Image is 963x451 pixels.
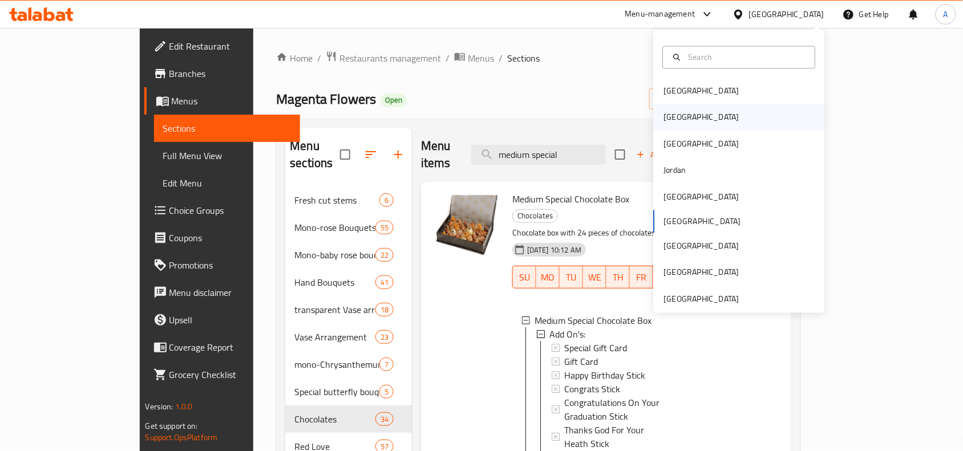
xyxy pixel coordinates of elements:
span: Magenta Flowers [276,86,376,112]
span: Congrats Stick [564,382,620,396]
button: MO [536,266,560,289]
span: Choice Groups [169,204,292,217]
a: Support.OpsPlatform [145,430,218,445]
div: [GEOGRAPHIC_DATA] [664,137,739,150]
input: Search [684,51,808,63]
span: Thanks God For Your Heath Stick [564,423,667,450]
a: Coverage Report [144,334,301,361]
span: Edit Menu [163,176,292,190]
span: 22 [376,250,393,261]
span: Mono-rose Bouquets [294,221,375,234]
span: [DATE] 10:12 AM [523,245,586,255]
span: Branches [169,67,292,80]
div: [GEOGRAPHIC_DATA] [664,85,739,97]
span: Fresh cut stems [294,193,379,207]
div: [GEOGRAPHIC_DATA] [664,111,739,124]
span: transparent Vase arrangements [294,303,375,316]
a: Upsell [144,306,301,334]
div: Mono-baby rose bouquets22 [285,241,412,269]
div: [GEOGRAPHIC_DATA] [664,240,739,253]
div: [GEOGRAPHIC_DATA] [664,292,739,305]
div: Chocolates34 [285,405,412,433]
div: Mono-rose Bouquets55 [285,214,412,241]
a: Branches [144,60,301,87]
button: FR [630,266,653,289]
li: / [446,51,450,65]
a: Menus [144,87,301,115]
div: items [375,221,394,234]
button: import [649,88,722,109]
span: Get support on: [145,419,198,433]
div: [GEOGRAPHIC_DATA] [749,8,824,21]
a: Menu disclaimer [144,279,301,306]
span: Coupons [169,231,292,245]
span: Restaurants management [339,51,441,65]
span: Sections [507,51,540,65]
span: Menus [468,51,494,65]
a: Edit Restaurant [144,32,301,60]
span: Add item [632,146,669,164]
button: TH [606,266,630,289]
span: 23 [376,332,393,343]
span: Medium Special Chocolate Box [512,190,629,208]
span: Congratulations On Your Graduation Stick [564,396,667,423]
div: [GEOGRAPHIC_DATA] [664,266,739,279]
span: MO [541,269,555,286]
a: Edit Menu [154,169,301,197]
span: Select all sections [333,143,357,166]
a: Promotions [144,251,301,279]
p: Chocolate box with 24 pieces of chocolates. [512,226,677,240]
div: mono-Chrysanthemum bouquets7 [285,351,412,378]
span: TU [564,269,578,286]
button: WE [583,266,606,289]
div: items [375,248,394,262]
span: Open [381,95,407,105]
span: Upsell [169,313,292,327]
span: WE [588,269,602,286]
span: FR [634,269,649,286]
div: Hand Bouquets41 [285,269,412,296]
a: Choice Groups [144,197,301,224]
span: Menu disclaimer [169,286,292,299]
div: Fresh cut stems6 [285,186,412,214]
a: Coupons [144,224,301,251]
span: Happy Birthday Stick [564,368,645,382]
span: 18 [376,304,393,315]
span: Chocolates [513,209,557,222]
span: Add On's: [549,327,585,341]
button: SU [512,266,536,289]
li: / [499,51,503,65]
span: Hand Bouquets [294,275,375,289]
a: Restaurants management [326,51,441,66]
div: items [375,412,394,426]
div: Vase Arrangement23 [285,323,412,351]
span: Version: [145,399,173,414]
span: A [944,8,948,21]
span: mono-Chrysanthemum bouquets [294,357,379,371]
span: Add [635,148,666,161]
a: Grocery Checklist [144,361,301,388]
nav: breadcrumb [276,51,800,66]
span: Medium Special Chocolate Box [535,314,652,327]
a: Menus [454,51,494,66]
span: SU [517,269,532,286]
span: TH [611,269,625,286]
span: Edit Restaurant [169,39,292,53]
span: 6 [380,195,393,206]
span: Mono-baby rose bouquets [294,248,375,262]
div: items [375,303,394,316]
span: Special butterfly bouquets [294,385,379,399]
span: Vase Arrangement [294,330,375,344]
div: Jordan [664,164,686,177]
button: Add [632,146,669,164]
div: items [379,385,394,399]
span: Gift Card [564,355,598,368]
a: Full Menu View [154,142,301,169]
span: 41 [376,277,393,288]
